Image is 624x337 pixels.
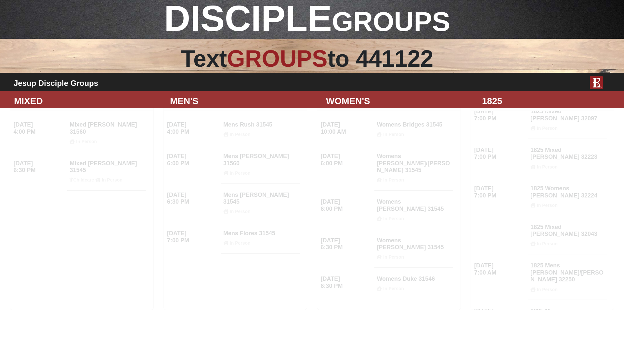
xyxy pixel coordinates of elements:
[474,262,526,276] h4: [DATE] 7:00 AM
[321,276,372,290] h4: [DATE] 6:30 PM
[474,185,526,199] h4: [DATE] 7:00 PM
[167,192,219,206] h4: [DATE] 6:30 PM
[377,276,451,291] h4: Womens Duke 31546
[70,160,144,183] h4: Mixed [PERSON_NAME] 31545
[530,262,604,292] h4: 1825 Mens [PERSON_NAME]/[PERSON_NAME] 32250
[230,209,251,214] strong: In Person
[537,164,558,169] strong: In Person
[383,286,404,291] strong: In Person
[73,177,94,182] strong: Childcare
[332,6,450,37] span: GROUPS
[377,237,451,260] h4: Womens [PERSON_NAME] 31545
[230,240,251,246] strong: In Person
[14,160,65,174] h4: [DATE] 6:30 PM
[167,230,219,244] h4: [DATE] 7:00 PM
[383,254,404,260] strong: In Person
[165,94,321,108] div: MEN'S
[321,198,372,212] h4: [DATE] 6:00 PM
[230,170,251,176] strong: In Person
[321,94,477,108] div: WOMEN'S
[383,177,404,182] strong: In Person
[223,153,297,176] h4: Mens [PERSON_NAME] 31560
[14,79,98,88] b: Jesup Disciple Groups
[530,185,604,208] h4: 1825 Womens [PERSON_NAME] 32224
[383,216,404,221] strong: In Person
[537,203,558,208] strong: In Person
[223,192,297,214] h4: Mens [PERSON_NAME] 31545
[223,230,297,246] h4: Mens Flores 31545
[537,287,558,292] strong: In Person
[530,224,604,247] h4: 1825 Mixed [PERSON_NAME] 32043
[590,76,603,89] img: E-icon-fireweed-White-TM.png
[227,46,327,72] span: GROUPS
[377,153,451,183] h4: Womens [PERSON_NAME]/[PERSON_NAME] 31545
[102,177,123,182] strong: In Person
[9,94,165,108] div: MIXED
[321,237,372,251] h4: [DATE] 6:30 PM
[537,241,558,246] strong: In Person
[377,198,451,221] h4: Womens [PERSON_NAME] 31545
[474,308,526,322] h4: [DATE] 7:00 AM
